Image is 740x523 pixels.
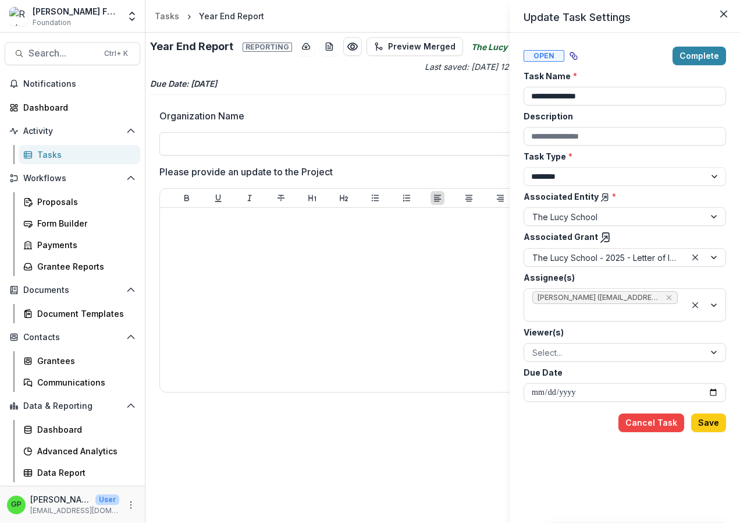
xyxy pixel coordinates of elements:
label: Task Type [524,150,719,162]
div: Clear selected options [688,298,702,312]
button: Save [691,414,726,432]
label: Viewer(s) [524,326,719,338]
span: [PERSON_NAME] ([EMAIL_ADDRESS][DOMAIN_NAME]) [538,294,661,302]
button: Close [714,5,733,23]
label: Task Name [524,70,719,82]
div: Remove Lucy Fey (lucyjfey@gmail.com) [664,292,674,303]
label: Due Date [524,366,719,379]
label: Associated Grant [524,231,719,243]
label: Description [524,110,719,122]
button: View dependent tasks [564,47,583,65]
label: Associated Entity [524,190,719,203]
button: Complete [673,47,726,65]
button: Cancel Task [618,414,684,432]
div: Clear selected options [688,250,702,264]
span: Open [524,50,564,62]
label: Assignee(s) [524,271,719,284]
